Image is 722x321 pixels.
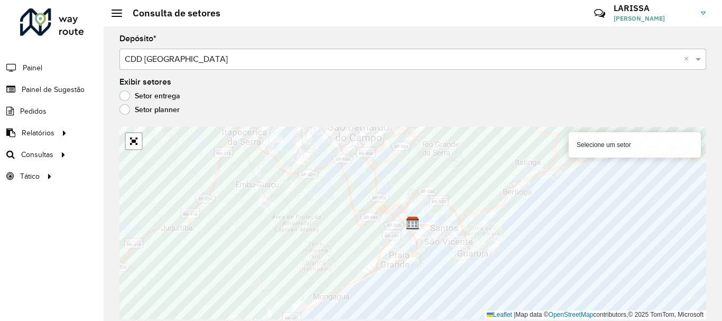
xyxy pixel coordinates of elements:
span: Relatórios [22,127,54,139]
label: Depósito [119,32,156,45]
span: Painel [23,62,42,74]
a: Abrir mapa em tela cheia [126,133,142,149]
span: Painel de Sugestão [22,84,85,95]
div: Selecione um setor [569,132,701,158]
label: Setor entrega [119,90,180,101]
label: Setor planner [119,104,180,115]
a: Contato Rápido [588,2,611,25]
div: Map data © contributors,© 2025 TomTom, Microsoft [484,310,706,319]
h2: Consulta de setores [122,7,220,19]
h3: LARISSA [614,3,693,13]
span: | [514,311,515,318]
span: Pedidos [20,106,47,117]
span: Clear all [684,53,693,66]
a: OpenStreetMap [549,311,594,318]
span: Tático [20,171,40,182]
span: [PERSON_NAME] [614,14,693,23]
label: Exibir setores [119,76,171,88]
a: Leaflet [487,311,512,318]
span: Consultas [21,149,53,160]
